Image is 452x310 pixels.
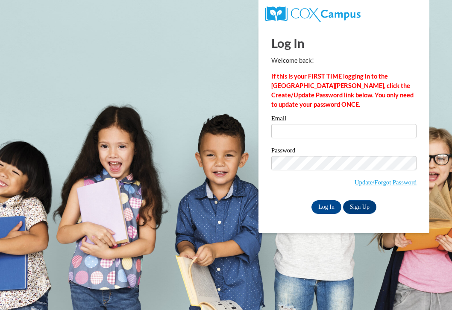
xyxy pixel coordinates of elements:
p: Welcome back! [271,56,417,65]
label: Password [271,147,417,156]
strong: If this is your FIRST TIME logging in to the [GEOGRAPHIC_DATA][PERSON_NAME], click the Create/Upd... [271,73,414,108]
a: Update/Forgot Password [355,179,417,186]
label: Email [271,115,417,124]
a: Sign Up [343,200,376,214]
img: COX Campus [265,6,361,22]
input: Log In [311,200,341,214]
h1: Log In [271,34,417,52]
